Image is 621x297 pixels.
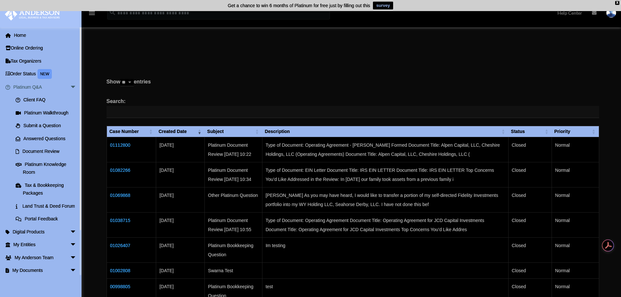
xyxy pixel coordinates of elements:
[205,162,262,187] td: Platinum Document Review [DATE] 10:34
[9,94,86,107] a: Client FAQ
[107,126,156,137] th: Case Number: activate to sort column ascending
[508,187,552,212] td: Closed
[120,79,134,86] select: Showentries
[552,212,599,237] td: Normal
[262,187,508,212] td: [PERSON_NAME] As you may have heard, I would like to transfer a portion of my self-directed Fidel...
[5,238,86,251] a: My Entitiesarrow_drop_down
[9,119,86,132] a: Submit a Question
[70,264,83,277] span: arrow_drop_down
[205,212,262,237] td: Platinum Document Review [DATE] 10:55
[552,162,599,187] td: Normal
[5,81,86,94] a: Platinum Q&Aarrow_drop_down
[9,132,83,145] a: Answered Questions
[9,158,86,179] a: Platinum Knowledge Room
[606,8,616,18] img: User Pic
[373,2,393,9] a: survey
[156,237,204,262] td: [DATE]
[156,187,204,212] td: [DATE]
[552,237,599,262] td: Normal
[508,212,552,237] td: Closed
[107,262,156,278] td: 01002808
[156,212,204,237] td: [DATE]
[88,9,96,17] i: menu
[262,237,508,262] td: Im testing
[205,137,262,162] td: Platinum Document Review [DATE] 10:22
[5,42,86,55] a: Online Ordering
[3,8,62,21] img: Anderson Advisors Platinum Portal
[508,237,552,262] td: Closed
[88,11,96,17] a: menu
[107,162,156,187] td: 01082266
[156,137,204,162] td: [DATE]
[109,9,116,16] i: search
[9,179,86,200] a: Tax & Bookkeeping Packages
[107,212,156,237] td: 01038715
[262,126,508,137] th: Description: activate to sort column ascending
[9,213,86,226] a: Portal Feedback
[70,81,83,94] span: arrow_drop_down
[508,162,552,187] td: Closed
[70,238,83,252] span: arrow_drop_down
[107,106,599,118] input: Search:
[156,162,204,187] td: [DATE]
[205,262,262,278] td: Swarna Test
[5,264,86,277] a: My Documentsarrow_drop_down
[70,225,83,239] span: arrow_drop_down
[552,262,599,278] td: Normal
[107,187,156,212] td: 01069868
[615,1,619,5] div: close
[262,212,508,237] td: Type of Document: Operating Agreement Document Title: Operating Agreement for JCD Capital Investm...
[5,67,86,81] a: Order StatusNEW
[262,137,508,162] td: Type of Document: Operating Agreement - [PERSON_NAME] Formed Document Title: Alpen Capital, LLC, ...
[508,126,552,137] th: Status: activate to sort column ascending
[156,262,204,278] td: [DATE]
[508,137,552,162] td: Closed
[9,106,86,119] a: Platinum Walkthrough
[5,29,86,42] a: Home
[107,237,156,262] td: 01026407
[107,77,599,93] label: Show entries
[552,137,599,162] td: Normal
[5,54,86,67] a: Tax Organizers
[107,137,156,162] td: 01112800
[9,200,86,213] a: Land Trust & Deed Forum
[228,2,370,9] div: Get a chance to win 6 months of Platinum for free just by filling out this
[262,162,508,187] td: Type of Document: EIN Letter Document Title: IRS EIN LETTER Document Title: IRS EIN LETTER Top Co...
[37,69,52,79] div: NEW
[508,262,552,278] td: Closed
[205,187,262,212] td: Other Platinum Question
[107,97,599,118] label: Search:
[5,251,86,264] a: My Anderson Teamarrow_drop_down
[5,225,86,238] a: Digital Productsarrow_drop_down
[156,126,204,137] th: Created Date: activate to sort column ascending
[552,126,599,137] th: Priority: activate to sort column ascending
[552,187,599,212] td: Normal
[205,237,262,262] td: Platinum Bookkeeping Question
[9,145,86,158] a: Document Review
[205,126,262,137] th: Subject: activate to sort column ascending
[70,251,83,264] span: arrow_drop_down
